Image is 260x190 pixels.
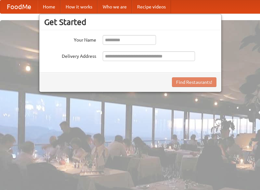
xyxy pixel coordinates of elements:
a: Recipe videos [132,0,171,13]
label: Delivery Address [44,51,96,59]
button: Find Restaurants! [172,77,216,87]
a: FoodMe [0,0,38,13]
h3: Get Started [44,17,216,27]
a: Home [38,0,60,13]
label: Your Name [44,35,96,43]
a: How it works [60,0,97,13]
a: Who we are [97,0,132,13]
